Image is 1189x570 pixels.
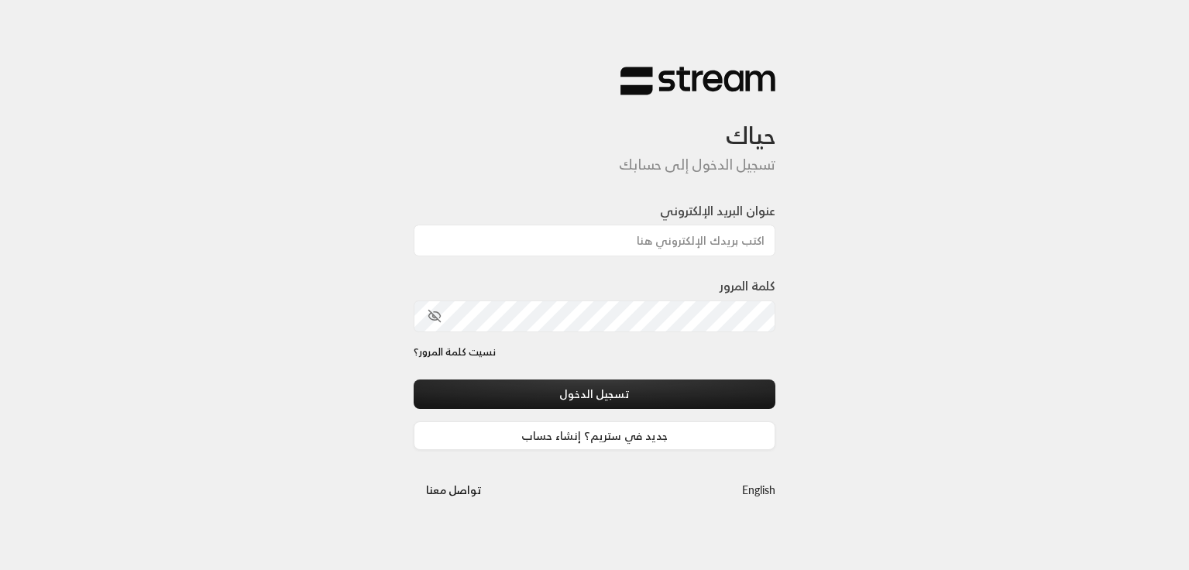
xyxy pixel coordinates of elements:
button: تسجيل الدخول [414,379,776,408]
button: تواصل معنا [414,476,495,504]
h5: تسجيل الدخول إلى حسابك [414,156,776,173]
a: جديد في ستريم؟ إنشاء حساب [414,421,776,450]
a: نسيت كلمة المرور؟ [414,345,496,360]
button: toggle password visibility [421,303,448,329]
input: اكتب بريدك الإلكتروني هنا [414,225,776,256]
img: Stream Logo [620,66,775,96]
h3: حياك [414,96,776,149]
a: تواصل معنا [414,480,495,500]
label: كلمة المرور [720,276,775,295]
label: عنوان البريد الإلكتروني [660,201,775,220]
a: English [742,476,775,504]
